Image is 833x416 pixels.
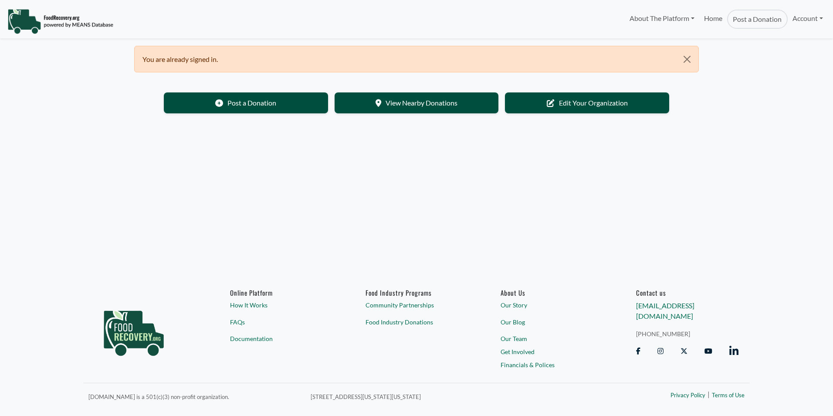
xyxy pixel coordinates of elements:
div: You are already signed in. [134,46,699,72]
img: NavigationLogo_FoodRecovery-91c16205cd0af1ed486a0f1a7774a6544ea792ac00100771e7dd3ec7c0e58e41.png [7,8,113,34]
a: Financials & Polices [501,360,603,369]
a: Privacy Policy [670,391,705,400]
a: About Us [501,289,603,297]
h6: Contact us [636,289,738,297]
a: View Nearby Donations [335,92,499,113]
a: Our Team [501,334,603,343]
a: About The Platform [624,10,699,27]
p: [DOMAIN_NAME] is a 501(c)(3) non-profit organization. [88,391,300,402]
a: Documentation [230,334,332,343]
a: Our Blog [501,317,603,326]
a: Our Story [501,300,603,310]
h6: Food Industry Programs [366,289,468,297]
span: | [708,389,710,399]
button: Close [676,46,698,72]
a: Account [788,10,828,27]
a: Community Partnerships [366,300,468,310]
h6: Online Platform [230,289,332,297]
a: [PHONE_NUMBER] [636,329,738,338]
img: food_recovery_green_logo-76242d7a27de7ed26b67be613a865d9c9037ba317089b267e0515145e5e51427.png [95,289,173,372]
a: Post a Donation [727,10,787,29]
a: How It Works [230,300,332,310]
a: Post a Donation [164,92,328,113]
a: Get Involved [501,347,603,356]
a: [EMAIL_ADDRESS][DOMAIN_NAME] [636,301,694,320]
a: Edit Your Organization [505,92,669,113]
p: [STREET_ADDRESS][US_STATE][US_STATE] [311,391,578,402]
a: Food Industry Donations [366,317,468,326]
a: Terms of Use [712,391,745,400]
a: FAQs [230,317,332,326]
a: Home [699,10,727,29]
